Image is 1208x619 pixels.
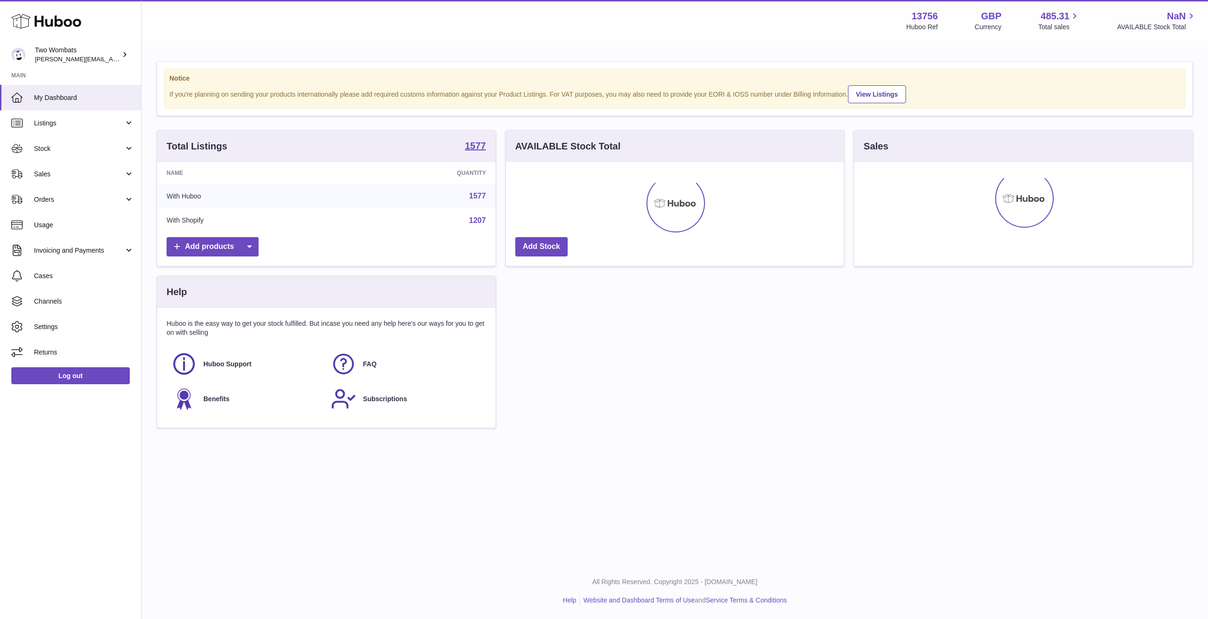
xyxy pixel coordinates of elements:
span: Cases [34,272,134,281]
a: Benefits [171,386,321,412]
strong: 1577 [465,141,486,150]
div: Currency [975,23,1002,32]
a: NaN AVAILABLE Stock Total [1117,10,1197,32]
span: Huboo Support [203,360,252,369]
span: NaN [1167,10,1186,23]
strong: 13756 [912,10,938,23]
h3: Sales [864,140,888,153]
span: Returns [34,348,134,357]
a: Subscriptions [331,386,481,412]
div: Huboo Ref [906,23,938,32]
td: With Shopify [157,208,339,233]
a: Log out [11,367,130,384]
h3: Help [167,286,187,298]
div: If you're planning on sending your products internationally please add required customs informati... [169,84,1180,103]
a: Add Stock [515,237,568,256]
span: Orders [34,195,124,204]
a: Add products [167,237,259,256]
a: Website and Dashboard Terms of Use [583,596,695,604]
span: Invoicing and Payments [34,246,124,255]
strong: GBP [981,10,1001,23]
a: 485.31 Total sales [1038,10,1080,32]
a: Help [563,596,577,604]
a: 1577 [469,192,486,200]
a: 1577 [465,141,486,152]
a: 1207 [469,216,486,224]
p: Huboo is the easy way to get your stock fulfilled. But incase you need any help here's our ways f... [167,319,486,337]
span: AVAILABLE Stock Total [1117,23,1197,32]
span: Stock [34,144,124,153]
span: Usage [34,221,134,230]
span: My Dashboard [34,93,134,102]
span: Subscriptions [363,395,407,404]
p: All Rights Reserved. Copyright 2025 - [DOMAIN_NAME] [149,578,1200,586]
span: Benefits [203,395,229,404]
li: and [580,596,787,605]
h3: Total Listings [167,140,227,153]
span: Sales [34,170,124,179]
a: FAQ [331,351,481,377]
div: Two Wombats [35,46,120,64]
a: View Listings [848,85,906,103]
td: With Huboo [157,184,339,208]
th: Quantity [339,162,495,184]
span: [PERSON_NAME][EMAIL_ADDRESS][DOMAIN_NAME] [35,55,189,63]
img: alan@twowombats.com [11,48,25,62]
span: Channels [34,297,134,306]
span: Listings [34,119,124,128]
a: Huboo Support [171,351,321,377]
h3: AVAILABLE Stock Total [515,140,621,153]
span: Total sales [1038,23,1080,32]
span: Settings [34,322,134,331]
span: FAQ [363,360,377,369]
th: Name [157,162,339,184]
strong: Notice [169,74,1180,83]
a: Service Terms & Conditions [706,596,787,604]
span: 485.31 [1040,10,1069,23]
